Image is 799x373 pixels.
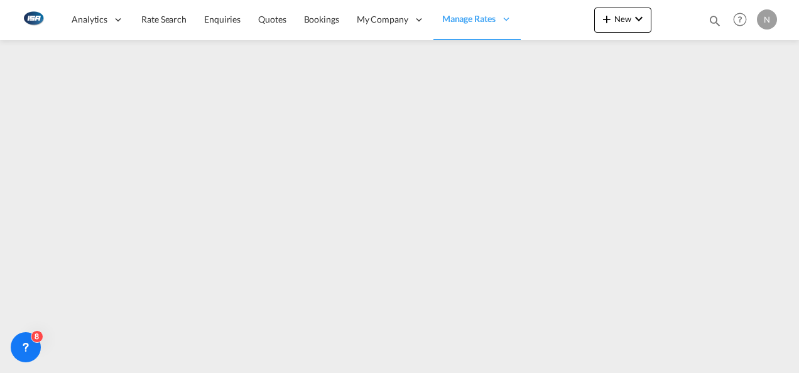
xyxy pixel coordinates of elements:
span: Rate Search [141,14,187,24]
span: Enquiries [204,14,241,24]
img: 1aa151c0c08011ec8d6f413816f9a227.png [19,6,47,34]
span: New [599,14,646,24]
div: Help [729,9,757,31]
div: N [757,9,777,30]
md-icon: icon-chevron-down [631,11,646,26]
span: Bookings [304,14,339,24]
md-icon: icon-magnify [708,14,722,28]
md-icon: icon-plus 400-fg [599,11,614,26]
span: Quotes [258,14,286,24]
span: Manage Rates [442,13,496,25]
span: Analytics [72,13,107,26]
button: icon-plus 400-fgNewicon-chevron-down [594,8,651,33]
div: icon-magnify [708,14,722,33]
span: Help [729,9,751,30]
span: My Company [357,13,408,26]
